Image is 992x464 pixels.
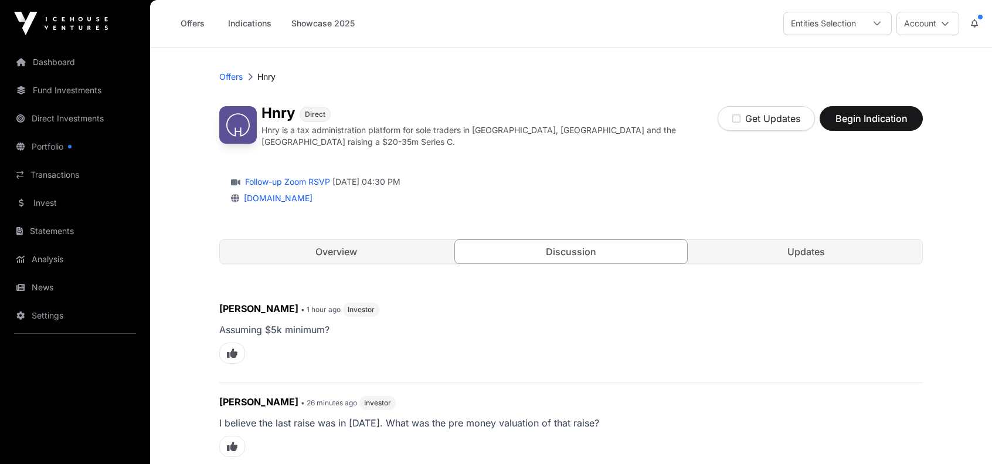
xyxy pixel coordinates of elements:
img: Hnry [219,106,257,144]
span: Like this comment [219,436,245,457]
span: Direct [305,110,325,119]
button: Account [896,12,959,35]
a: Discussion [454,239,688,264]
a: Direct Investments [9,106,141,131]
p: Assuming $5k minimum? [219,321,923,338]
a: Begin Indication [820,118,923,130]
span: Investor [348,305,375,314]
a: Transactions [9,162,141,188]
button: Get Updates [718,106,815,131]
a: Portfolio [9,134,141,160]
button: Begin Indication [820,106,923,131]
span: • 1 hour ago [301,305,341,314]
span: [DATE] 04:30 PM [332,176,400,188]
span: Like this comment [219,343,245,364]
span: [PERSON_NAME] [219,303,298,314]
span: Begin Indication [834,111,908,126]
a: Offers [169,12,216,35]
a: Overview [220,240,453,263]
a: Settings [9,303,141,328]
a: Invest [9,190,141,216]
h1: Hnry [261,106,295,122]
a: News [9,275,141,300]
a: Statements [9,218,141,244]
a: Analysis [9,246,141,272]
p: I believe the last raise was in [DATE]. What was the pre money valuation of that raise? [219,415,923,431]
a: Dashboard [9,49,141,75]
a: Fund Investments [9,77,141,103]
a: Follow-up Zoom RSVP [243,176,330,188]
p: Hnry [257,71,276,83]
a: Indications [220,12,279,35]
div: Entities Selection [784,12,863,35]
nav: Tabs [220,240,922,263]
a: Showcase 2025 [284,12,362,35]
span: [PERSON_NAME] [219,396,298,408]
iframe: Chat Widget [933,408,992,464]
span: Investor [364,398,391,408]
img: Icehouse Ventures Logo [14,12,108,35]
a: [DOMAIN_NAME] [239,193,312,203]
p: Hnry is a tax administration platform for sole traders in [GEOGRAPHIC_DATA], [GEOGRAPHIC_DATA] an... [261,124,718,148]
span: • 26 minutes ago [301,398,357,407]
a: Offers [219,71,243,83]
a: Updates [689,240,922,263]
